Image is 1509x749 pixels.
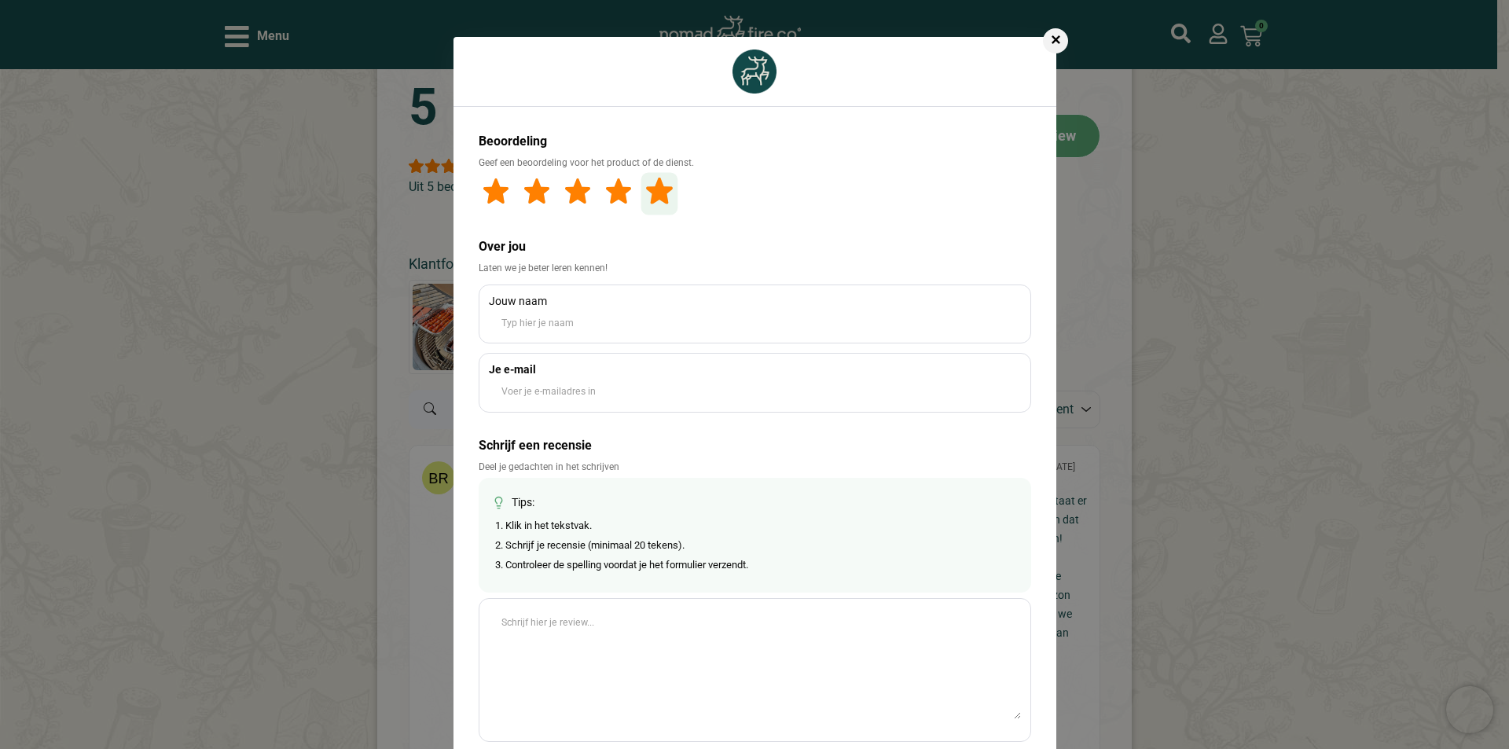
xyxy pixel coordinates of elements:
[479,154,1031,170] div: Geef een beoordeling voor het product of de dienst.
[479,436,1031,455] div: Schrijf een recensie
[489,310,1021,336] input: Name
[479,458,1031,474] div: Deel je gedachten in het schrijven
[479,259,1031,275] div: Laten we je beter leren kennen!
[495,514,1015,534] p: 1. Klik in het tekstvak.
[479,174,1031,214] div: Rating
[479,134,547,149] strong: Beoordeling
[601,174,636,214] a: 4 stars
[479,174,513,214] a: 1 stars
[560,174,595,214] a: 3 stars
[479,239,526,254] strong: Over jou
[512,494,534,511] div: Tips:
[495,534,1015,553] p: 2. Schrijf je recensie (minimaal 20 tekens).
[489,363,536,376] strong: Je e-mail
[1043,28,1068,53] div: ✕
[641,172,677,215] a: 5 star
[732,50,777,94] img: Logo
[489,378,1021,405] input: Name
[495,553,1015,573] p: 3. Controleer de spelling voordat je het formulier verzendt.
[489,295,547,307] span: Jouw naam
[520,174,554,214] a: 2 stars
